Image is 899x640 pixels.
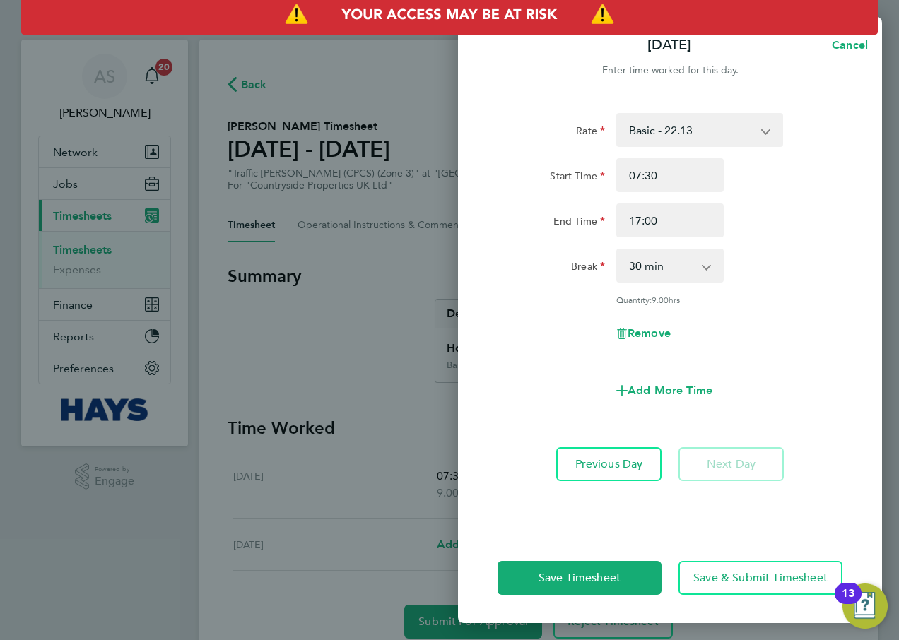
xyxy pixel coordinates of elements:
span: Previous Day [575,457,643,471]
div: 13 [842,593,854,612]
span: Save Timesheet [539,571,621,585]
button: Cancel [809,31,882,59]
button: Previous Day [556,447,662,481]
button: Remove [616,328,671,339]
div: Enter time worked for this day. [458,62,882,79]
label: Start Time [550,170,605,186]
span: 9.00 [652,294,669,305]
span: Cancel [828,38,868,52]
div: Quantity: hrs [616,294,783,305]
button: Add More Time [616,385,712,396]
span: Remove [628,326,671,340]
label: Rate [576,124,605,141]
input: E.g. 18:00 [616,203,724,237]
button: Save Timesheet [498,561,662,595]
label: End Time [553,215,605,232]
span: Save & Submit Timesheet [693,571,828,585]
p: [DATE] [647,35,691,55]
button: Open Resource Center, 13 new notifications [842,583,888,629]
label: Break [571,260,605,277]
button: Save & Submit Timesheet [678,561,842,595]
input: E.g. 08:00 [616,158,724,192]
span: Add More Time [628,384,712,397]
